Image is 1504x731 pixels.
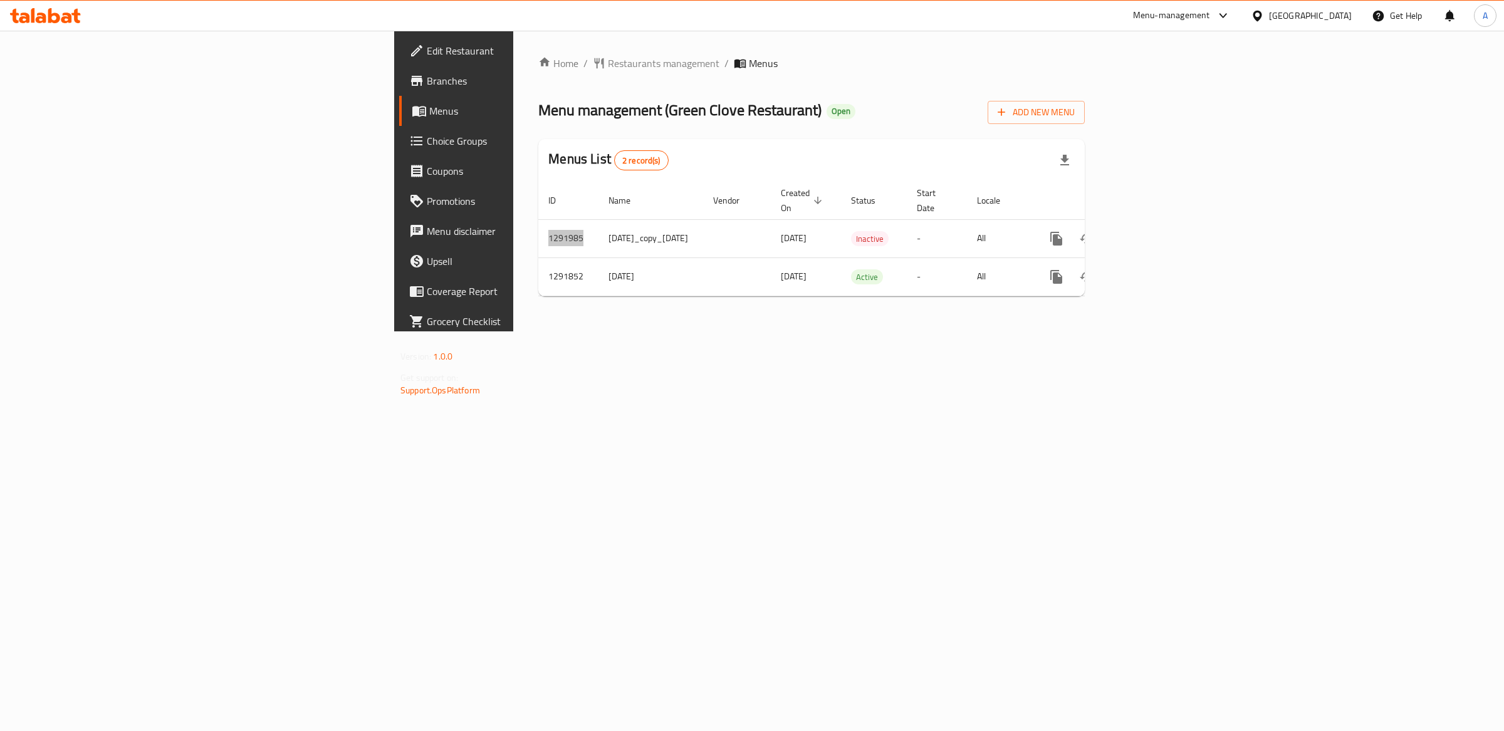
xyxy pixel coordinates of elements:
[427,43,635,58] span: Edit Restaurant
[538,56,1085,71] nav: breadcrumb
[851,232,889,246] span: Inactive
[399,186,645,216] a: Promotions
[1042,224,1072,254] button: more
[907,219,967,257] td: -
[538,96,822,124] span: Menu management ( Green Clove Restaurant )
[851,193,892,208] span: Status
[427,224,635,239] span: Menu disclaimer
[399,36,645,66] a: Edit Restaurant
[427,133,635,148] span: Choice Groups
[967,257,1031,296] td: All
[781,268,807,284] span: [DATE]
[1050,145,1080,175] div: Export file
[1483,9,1488,23] span: A
[598,257,703,296] td: [DATE]
[827,104,855,119] div: Open
[907,257,967,296] td: -
[400,370,458,386] span: Get support on:
[593,56,719,71] a: Restaurants management
[548,193,572,208] span: ID
[1031,182,1172,220] th: Actions
[614,150,669,170] div: Total records count
[608,56,719,71] span: Restaurants management
[399,66,645,96] a: Branches
[988,101,1085,124] button: Add New Menu
[781,185,826,215] span: Created On
[724,56,729,71] li: /
[967,219,1031,257] td: All
[427,73,635,88] span: Branches
[427,194,635,209] span: Promotions
[827,106,855,117] span: Open
[433,348,452,365] span: 1.0.0
[427,314,635,329] span: Grocery Checklist
[1042,262,1072,292] button: more
[851,270,883,284] span: Active
[1072,224,1102,254] button: Change Status
[749,56,778,71] span: Menus
[427,254,635,269] span: Upsell
[713,193,756,208] span: Vendor
[399,156,645,186] a: Coupons
[1133,8,1210,23] div: Menu-management
[429,103,635,118] span: Menus
[781,230,807,246] span: [DATE]
[598,219,703,257] td: [DATE]_copy_[DATE]
[399,276,645,306] a: Coverage Report
[917,185,952,215] span: Start Date
[399,126,645,156] a: Choice Groups
[1072,262,1102,292] button: Change Status
[608,193,647,208] span: Name
[399,96,645,126] a: Menus
[548,150,668,170] h2: Menus List
[427,163,635,179] span: Coupons
[399,306,645,336] a: Grocery Checklist
[399,216,645,246] a: Menu disclaimer
[1269,9,1352,23] div: [GEOGRAPHIC_DATA]
[538,182,1172,296] table: enhanced table
[615,155,668,167] span: 2 record(s)
[851,269,883,284] div: Active
[400,382,480,398] a: Support.OpsPlatform
[977,193,1016,208] span: Locale
[851,231,889,246] div: Inactive
[399,246,645,276] a: Upsell
[998,105,1075,120] span: Add New Menu
[400,348,431,365] span: Version:
[427,284,635,299] span: Coverage Report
